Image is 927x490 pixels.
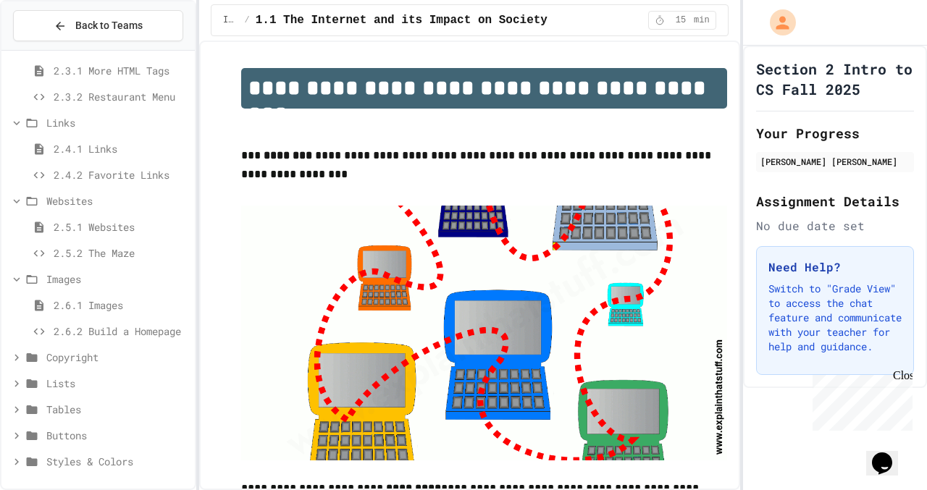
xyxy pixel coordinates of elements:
[756,191,914,211] h2: Assignment Details
[760,155,910,168] div: [PERSON_NAME] [PERSON_NAME]
[756,59,914,99] h1: Section 2 Intro to CS Fall 2025
[768,258,902,276] h3: Need Help?
[54,89,189,104] span: 2.3.2 Restaurant Menu
[756,123,914,143] h2: Your Progress
[256,12,548,29] span: 1.1 The Internet and its Impact on Society
[768,282,902,354] p: Switch to "Grade View" to access the chat feature and communicate with your teacher for help and ...
[866,432,913,476] iframe: chat widget
[75,18,143,33] span: Back to Teams
[244,14,249,26] span: /
[46,193,189,208] span: Websites
[54,324,189,339] span: 2.6.2 Build a Homepage
[694,14,710,26] span: min
[756,217,914,235] div: No due date set
[54,245,189,261] span: 2.5.2 The Maze
[46,428,189,443] span: Buttons
[54,63,189,78] span: 2.3.1 More HTML Tags
[13,10,183,41] button: Back to Teams
[54,219,189,235] span: 2.5.1 Websites
[46,115,189,130] span: Links
[46,402,189,417] span: Tables
[46,350,189,365] span: Copyright
[46,376,189,391] span: Lists
[54,167,189,182] span: 2.4.2 Favorite Links
[54,141,189,156] span: 2.4.1 Links
[46,454,189,469] span: Styles & Colors
[755,6,800,39] div: My Account
[669,14,692,26] span: 15
[46,271,189,287] span: Images
[6,6,100,92] div: Chat with us now!Close
[807,369,913,431] iframe: chat widget
[54,297,189,313] span: 2.6.1 Images
[223,14,239,26] span: Intro to the Web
